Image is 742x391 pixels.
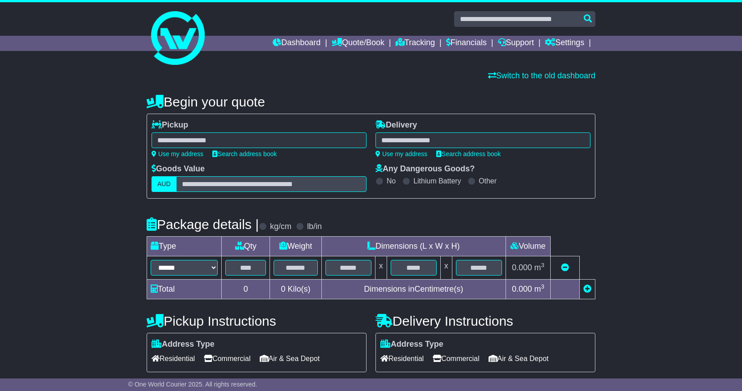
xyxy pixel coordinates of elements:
h4: Delivery Instructions [375,314,595,328]
span: m [534,285,544,293]
span: Air & Sea Depot [489,352,549,365]
label: kg/cm [270,222,291,232]
span: Commercial [204,352,250,365]
span: m [534,263,544,272]
a: Financials [446,36,487,51]
h4: Begin your quote [147,94,595,109]
span: Residential [380,352,424,365]
sup: 3 [541,262,544,268]
label: Goods Value [152,164,205,174]
span: © One World Courier 2025. All rights reserved. [128,381,257,388]
a: Tracking [396,36,435,51]
a: Search address book [212,150,277,157]
td: x [440,256,452,280]
a: Add new item [583,285,591,293]
td: Dimensions in Centimetre(s) [321,280,506,299]
label: Address Type [152,340,215,349]
label: Other [479,177,497,185]
label: Delivery [375,120,417,130]
span: 0.000 [512,263,532,272]
sup: 3 [541,283,544,290]
a: Switch to the old dashboard [488,71,595,80]
label: No [387,177,396,185]
label: Address Type [380,340,443,349]
span: 0.000 [512,285,532,293]
td: Dimensions (L x W x H) [321,237,506,256]
span: 0 [281,285,285,293]
td: Total [147,280,222,299]
a: Use my address [375,150,427,157]
label: Lithium Battery [413,177,461,185]
td: Kilo(s) [270,280,321,299]
a: Search address book [436,150,501,157]
span: Air & Sea Depot [260,352,320,365]
label: Any Dangerous Goods? [375,164,475,174]
a: Use my address [152,150,203,157]
a: Support [498,36,534,51]
a: Remove this item [561,263,569,272]
label: Pickup [152,120,188,130]
span: Residential [152,352,195,365]
a: Quote/Book [332,36,384,51]
td: Volume [506,237,550,256]
td: Qty [222,237,270,256]
a: Dashboard [273,36,320,51]
label: lb/in [307,222,322,232]
label: AUD [152,176,177,192]
h4: Pickup Instructions [147,314,367,328]
td: Type [147,237,222,256]
td: 0 [222,280,270,299]
h4: Package details | [147,217,259,232]
td: x [375,256,387,280]
a: Settings [545,36,584,51]
span: Commercial [433,352,479,365]
td: Weight [270,237,321,256]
